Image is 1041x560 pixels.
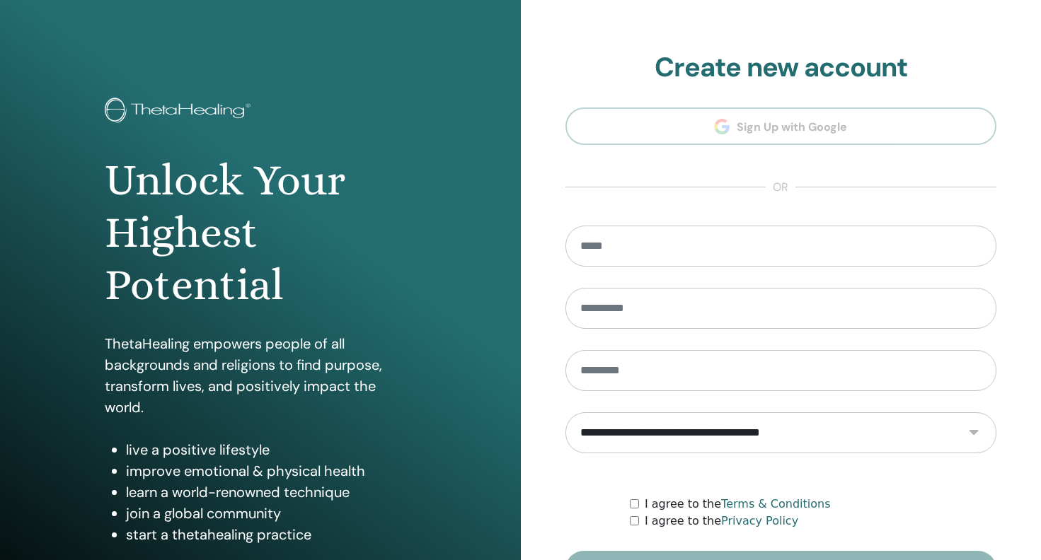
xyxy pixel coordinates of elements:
[645,513,798,530] label: I agree to the
[105,333,416,418] p: ThetaHealing empowers people of all backgrounds and religions to find purpose, transform lives, a...
[126,482,416,503] li: learn a world-renowned technique
[721,497,830,511] a: Terms & Conditions
[645,496,831,513] label: I agree to the
[721,514,798,527] a: Privacy Policy
[766,179,795,196] span: or
[105,154,416,312] h1: Unlock Your Highest Potential
[126,460,416,482] li: improve emotional & physical health
[126,524,416,545] li: start a thetahealing practice
[126,439,416,460] li: live a positive lifestyle
[565,52,997,84] h2: Create new account
[126,503,416,524] li: join a global community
